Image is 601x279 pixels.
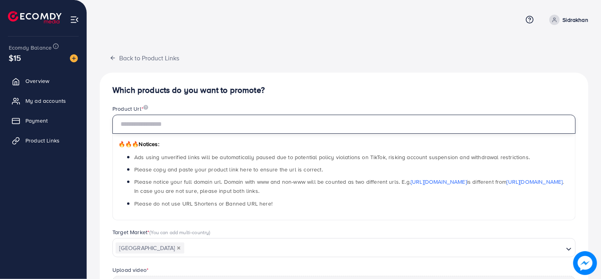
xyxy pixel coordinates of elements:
div: Search for option [112,238,576,257]
p: Sidrakhan [563,15,588,25]
span: My ad accounts [25,97,66,105]
span: Please copy and paste your product link here to ensure the url is correct. [134,165,323,173]
span: Please do not use URL Shortens or Banned URL here! [134,200,272,208]
span: [GEOGRAPHIC_DATA] [116,242,184,254]
span: Payment [25,117,48,125]
a: [URL][DOMAIN_NAME] [411,178,467,186]
img: image [573,251,597,275]
span: $15 [9,52,21,63]
span: Notices: [118,140,159,148]
a: My ad accounts [6,93,81,109]
button: Deselect Pakistan [177,246,181,250]
span: Please notice your full domain url. Domain with www and non-www will be counted as two different ... [134,178,564,195]
img: menu [70,15,79,24]
img: image [70,54,78,62]
a: Sidrakhan [546,15,588,25]
img: logo [8,11,62,23]
label: Target Market [112,228,211,236]
label: Upload video [112,266,149,274]
h4: Which products do you want to promote? [112,85,576,95]
input: Search for option [185,242,563,254]
span: Ecomdy Balance [9,44,52,52]
a: Overview [6,73,81,89]
a: Payment [6,113,81,129]
span: Ads using unverified links will be automatically paused due to potential policy violations on Tik... [134,153,530,161]
span: Product Links [25,137,60,144]
label: Product Url [112,105,148,113]
span: (You can add multi-country) [149,229,210,236]
button: Back to Product Links [100,49,189,66]
span: 🔥🔥🔥 [118,140,139,148]
span: Overview [25,77,49,85]
a: Product Links [6,133,81,148]
img: image [143,105,148,110]
a: [URL][DOMAIN_NAME] [507,178,563,186]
